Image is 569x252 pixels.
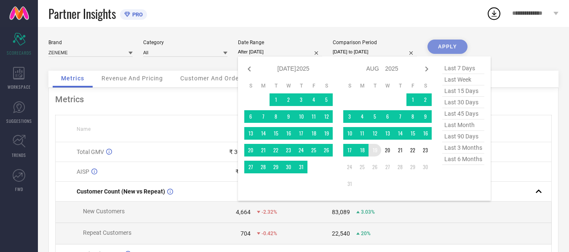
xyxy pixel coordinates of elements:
th: Saturday [320,82,333,89]
td: Wed Jul 16 2025 [282,127,295,140]
input: Select date range [238,48,322,56]
td: Sat Jul 12 2025 [320,110,333,123]
div: Open download list [486,6,502,21]
td: Wed Aug 13 2025 [381,127,394,140]
span: Repeat Customers [83,229,131,236]
th: Wednesday [282,82,295,89]
td: Mon Aug 18 2025 [356,144,369,157]
td: Tue Aug 19 2025 [369,144,381,157]
div: Date Range [238,40,322,45]
td: Mon Aug 25 2025 [356,161,369,173]
span: 20% [361,231,371,236]
td: Thu Jul 17 2025 [295,127,307,140]
td: Sun Aug 31 2025 [343,178,356,190]
td: Fri Aug 08 2025 [406,110,419,123]
span: PRO [130,11,143,18]
td: Sat Jul 26 2025 [320,144,333,157]
div: 704 [240,230,251,237]
th: Sunday [244,82,257,89]
td: Thu Jul 03 2025 [295,93,307,106]
div: Comparison Period [333,40,417,45]
td: Wed Jul 23 2025 [282,144,295,157]
td: Fri Jul 18 2025 [307,127,320,140]
th: Friday [406,82,419,89]
span: Customer And Orders [180,75,245,82]
td: Sun Jul 13 2025 [244,127,257,140]
div: Metrics [55,94,552,104]
div: 4,664 [236,209,251,215]
span: last 45 days [442,108,484,119]
th: Saturday [419,82,432,89]
th: Monday [257,82,270,89]
td: Fri Jul 04 2025 [307,93,320,106]
td: Tue Jul 22 2025 [270,144,282,157]
td: Mon Jul 14 2025 [257,127,270,140]
td: Thu Aug 21 2025 [394,144,406,157]
span: last 15 days [442,85,484,97]
div: ₹ 30.5 L [229,149,251,155]
span: SCORECARDS [7,50,32,56]
td: Tue Aug 12 2025 [369,127,381,140]
td: Mon Jul 28 2025 [257,161,270,173]
td: Wed Aug 20 2025 [381,144,394,157]
span: FWD [15,186,23,192]
td: Thu Aug 14 2025 [394,127,406,140]
td: Tue Jul 08 2025 [270,110,282,123]
td: Fri Aug 01 2025 [406,93,419,106]
td: Thu Jul 31 2025 [295,161,307,173]
th: Thursday [295,82,307,89]
th: Friday [307,82,320,89]
span: Name [77,126,91,132]
span: Partner Insights [48,5,116,22]
td: Thu Jul 10 2025 [295,110,307,123]
td: Mon Aug 11 2025 [356,127,369,140]
div: Next month [422,64,432,74]
th: Monday [356,82,369,89]
span: New Customers [83,208,125,215]
th: Tuesday [270,82,282,89]
span: last 90 days [442,131,484,142]
div: Previous month [244,64,254,74]
td: Sat Jul 05 2025 [320,93,333,106]
td: Tue Jul 29 2025 [270,161,282,173]
td: Sun Aug 03 2025 [343,110,356,123]
span: last 6 months [442,154,484,165]
td: Tue Jul 01 2025 [270,93,282,106]
td: Fri Aug 29 2025 [406,161,419,173]
td: Sat Aug 16 2025 [419,127,432,140]
td: Sat Aug 09 2025 [419,110,432,123]
span: TRENDS [12,152,26,158]
span: last 3 months [442,142,484,154]
td: Sun Aug 24 2025 [343,161,356,173]
span: -2.32% [262,209,277,215]
td: Thu Aug 07 2025 [394,110,406,123]
td: Sun Jul 06 2025 [244,110,257,123]
td: Mon Jul 21 2025 [257,144,270,157]
th: Thursday [394,82,406,89]
th: Sunday [343,82,356,89]
td: Sat Aug 30 2025 [419,161,432,173]
div: Category [143,40,227,45]
td: Sun Aug 10 2025 [343,127,356,140]
span: AISP [77,168,89,175]
span: Revenue And Pricing [102,75,163,82]
span: last month [442,119,484,131]
td: Tue Aug 26 2025 [369,161,381,173]
span: 3.03% [361,209,375,215]
span: SUGGESTIONS [6,118,32,124]
td: Wed Aug 06 2025 [381,110,394,123]
td: Thu Aug 28 2025 [394,161,406,173]
span: Metrics [61,75,84,82]
input: Select comparison period [333,48,417,56]
td: Mon Aug 04 2025 [356,110,369,123]
td: Tue Jul 15 2025 [270,127,282,140]
td: Wed Aug 27 2025 [381,161,394,173]
span: Total GMV [77,149,104,155]
th: Tuesday [369,82,381,89]
div: 83,089 [332,209,350,215]
td: Sat Aug 23 2025 [419,144,432,157]
span: last week [442,74,484,85]
span: last 30 days [442,97,484,108]
td: Sun Jul 20 2025 [244,144,257,157]
td: Wed Jul 02 2025 [282,93,295,106]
